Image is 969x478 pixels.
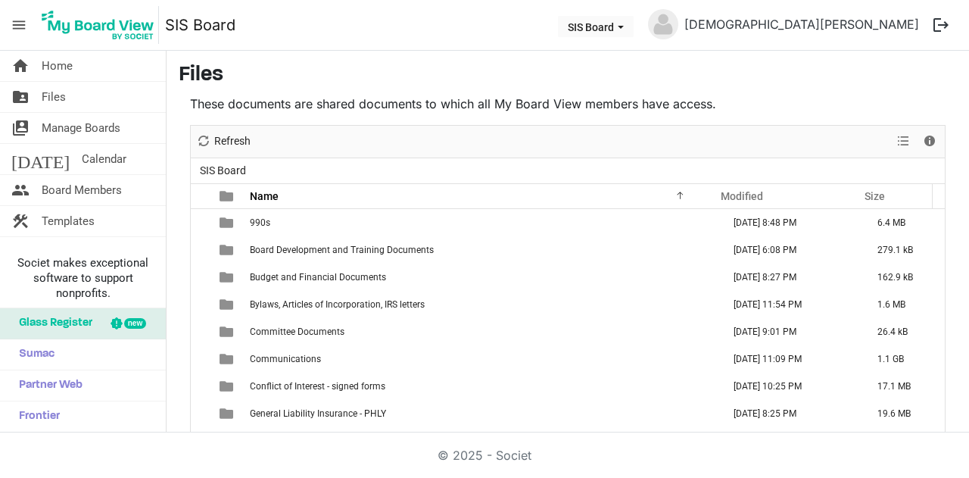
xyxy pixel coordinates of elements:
span: Bylaws, Articles of Incorporation, IRS letters [250,299,425,310]
span: Partner Web [11,370,83,401]
td: is template cell column header type [210,318,245,345]
a: My Board View Logo [37,6,165,44]
p: These documents are shared documents to which all My Board View members have access. [190,95,946,113]
td: January 24, 2025 11:54 PM column header Modified [718,291,862,318]
td: checkbox [191,236,210,264]
td: October 28, 2024 8:48 PM column header Modified [718,209,862,236]
td: Bylaws, Articles of Incorporation, IRS letters is template cell column header Name [245,291,718,318]
span: General Liability Insurance - PHLY [250,408,386,419]
span: Glass Register [11,308,92,339]
span: SIS Board [197,161,249,180]
td: checkbox [191,427,210,455]
td: checkbox [191,209,210,236]
td: checkbox [191,318,210,345]
span: Name [250,190,279,202]
td: October 09, 2024 9:01 PM column header Modified [718,318,862,345]
button: SIS Board dropdownbutton [558,16,634,37]
span: Budget and Financial Documents [250,272,386,283]
td: October 03, 2024 6:08 PM column header Modified [718,236,862,264]
td: January 24, 2025 8:27 PM column header Modified [718,264,862,291]
div: Details [917,126,943,158]
img: no-profile-picture.svg [648,9,678,39]
div: Refresh [191,126,256,158]
td: Board Development and Training Documents is template cell column header Name [245,236,718,264]
div: View [891,126,917,158]
a: © 2025 - Societ [438,448,531,463]
td: is template cell column header type [210,427,245,455]
span: Files [42,82,66,112]
span: Size [865,190,885,202]
td: 1.1 GB is template cell column header Size [862,345,945,373]
td: 990s is template cell column header Name [245,209,718,236]
td: is template cell column header type [210,373,245,400]
span: Societ makes exceptional software to support nonprofits. [7,255,159,301]
span: Frontier [11,401,60,432]
td: 252.6 kB is template cell column header Size [862,427,945,455]
button: logout [925,9,957,41]
td: General Liability Insurance - PHLY is template cell column header Name [245,400,718,427]
span: Modified [721,190,763,202]
span: Communications [250,354,321,364]
h3: Files [179,63,957,89]
span: Calendar [82,144,126,174]
td: is template cell column header type [210,291,245,318]
span: Templates [42,206,95,236]
td: December 05, 2024 10:25 PM column header Modified [718,373,862,400]
span: folder_shared [11,82,30,112]
span: Manage Boards [42,113,120,143]
td: May 13, 2024 8:25 PM column header Modified [718,400,862,427]
span: menu [5,11,33,39]
td: checkbox [191,264,210,291]
span: Home [42,51,73,81]
td: is template cell column header type [210,264,245,291]
td: checkbox [191,291,210,318]
span: Refresh [213,132,252,151]
span: people [11,175,30,205]
td: June 17, 2025 8:05 PM column header Modified [718,427,862,455]
a: SIS Board [165,10,235,40]
td: 279.1 kB is template cell column header Size [862,236,945,264]
td: 19.6 MB is template cell column header Size [862,400,945,427]
div: new [124,318,146,329]
span: Board Development and Training Documents [250,245,434,255]
td: 6.4 MB is template cell column header Size [862,209,945,236]
span: Sumac [11,339,55,370]
td: is template cell column header type [210,236,245,264]
td: is template cell column header type [210,209,245,236]
span: [DATE] [11,144,70,174]
td: checkbox [191,373,210,400]
td: checkbox [191,400,210,427]
td: Conflict of Interest - signed forms is template cell column header Name [245,373,718,400]
img: My Board View Logo [37,6,159,44]
span: home [11,51,30,81]
span: Conflict of Interest - signed forms [250,381,385,392]
span: switch_account [11,113,30,143]
span: Committee Documents [250,326,344,337]
span: Board Members [42,175,122,205]
td: 26.4 kB is template cell column header Size [862,318,945,345]
td: is template cell column header type [210,345,245,373]
button: View dropdownbutton [894,132,912,151]
a: [DEMOGRAPHIC_DATA][PERSON_NAME] [678,9,925,39]
td: October 21, 2024 11:09 PM column header Modified [718,345,862,373]
td: checkbox [191,345,210,373]
span: construction [11,206,30,236]
td: is template cell column header type [210,400,245,427]
span: 990s [250,217,270,228]
td: Communications is template cell column header Name [245,345,718,373]
td: 162.9 kB is template cell column header Size [862,264,945,291]
td: Budget and Financial Documents is template cell column header Name [245,264,718,291]
button: Details [920,132,940,151]
button: Refresh [194,132,254,151]
td: Job Descriptions is template cell column header Name [245,427,718,455]
td: 1.6 MB is template cell column header Size [862,291,945,318]
td: 17.1 MB is template cell column header Size [862,373,945,400]
td: Committee Documents is template cell column header Name [245,318,718,345]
